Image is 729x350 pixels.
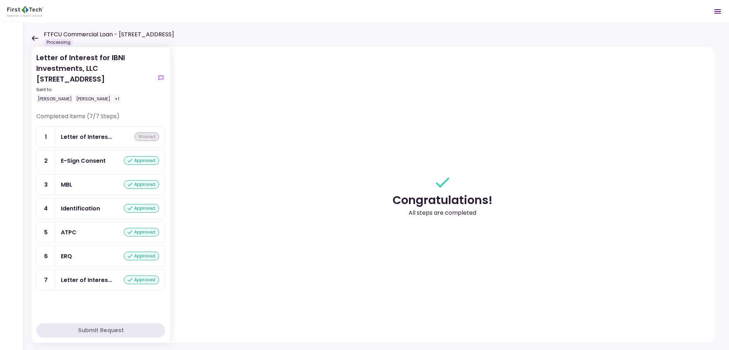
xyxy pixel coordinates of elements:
[37,270,55,290] div: 7
[157,74,165,82] button: show-messages
[61,204,100,213] div: Identification
[37,151,55,171] div: 2
[78,326,124,335] div: Submit Request
[124,252,159,260] div: approved
[393,192,493,209] div: Congratulations!
[37,127,55,147] div: 1
[37,222,55,242] div: 5
[36,222,165,243] a: 5ATPCapproved
[37,174,55,195] div: 3
[124,156,159,165] div: approved
[61,228,77,237] div: ATPC
[36,323,165,338] button: Submit Request
[61,276,112,284] div: Letter of Interest
[36,87,154,93] div: Sent to:
[409,209,476,217] div: All steps are completed
[61,156,106,165] div: E-Sign Consent
[61,180,72,189] div: MBL
[36,126,165,147] a: 1Letter of Interestwaived
[36,94,73,104] div: [PERSON_NAME]
[113,94,121,104] div: +1
[124,204,159,213] div: approved
[61,252,72,261] div: ERQ
[124,228,159,236] div: approved
[61,132,112,141] div: Letter of Interest
[36,198,165,219] a: 4Identificationapproved
[36,270,165,291] a: 7Letter of Interestapproved
[709,3,726,20] button: Open menu
[124,180,159,189] div: approved
[124,276,159,284] div: approved
[75,94,112,104] div: [PERSON_NAME]
[36,174,165,195] a: 3MBLapproved
[135,132,159,141] div: waived
[37,246,55,266] div: 6
[36,112,165,126] div: Completed items (7/7 Steps)
[7,6,43,17] img: Partner icon
[44,30,174,39] h1: FTFCU Commercial Loan - [STREET_ADDRESS]
[44,39,73,46] div: Processing
[36,246,165,267] a: 6ERQapproved
[37,198,55,219] div: 4
[36,52,154,104] div: Letter of Interest for IBNI Investments, LLC [STREET_ADDRESS]
[36,150,165,171] a: 2E-Sign Consentapproved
